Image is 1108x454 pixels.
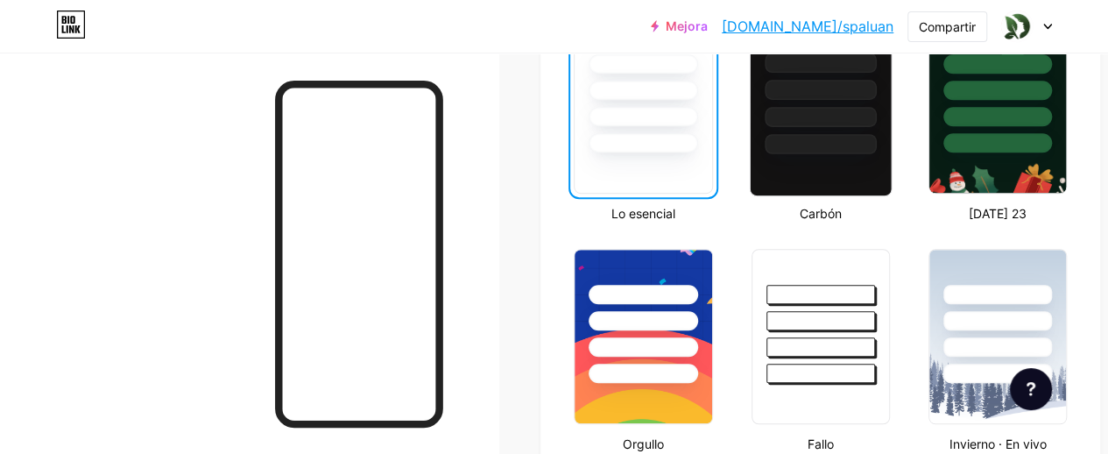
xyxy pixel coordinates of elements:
font: Lo esencial [611,206,675,221]
font: [DOMAIN_NAME]/spaluan [722,18,893,35]
font: Mejora [666,18,708,33]
a: [DOMAIN_NAME]/spaluan [722,16,893,37]
font: Invierno · En vivo [949,436,1047,451]
img: spaluan [1000,10,1034,43]
font: Carbón [800,206,842,221]
font: Orgullo [623,436,664,451]
font: Fallo [808,436,834,451]
font: Compartir [919,19,976,34]
font: [DATE] 23 [969,206,1027,221]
